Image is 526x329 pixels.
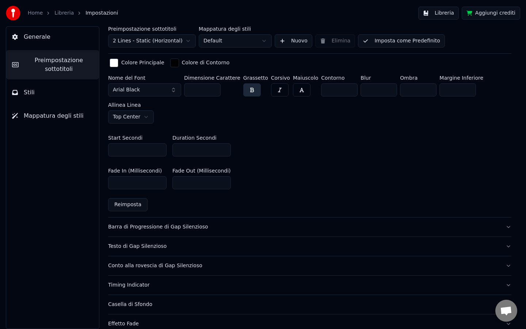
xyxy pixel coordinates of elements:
label: Ombra [400,75,437,80]
label: Maiuscolo [293,75,318,80]
button: Conto alla rovescia di Gap Silenzioso [108,256,511,275]
button: Mappatura degli stili [6,106,99,126]
a: Libreria [54,10,74,17]
nav: breadcrumb [28,10,118,17]
div: Barra di Progressione di Gap Silenzioso [108,223,500,231]
div: Testo di Gap Silenzioso [108,243,500,250]
span: Impostazioni [85,10,118,17]
button: Libreria [418,7,459,20]
button: Reimposta [108,198,148,211]
div: Colore Principale [121,59,164,67]
button: Testo di Gap Silenzioso [108,237,511,256]
label: Stile del cantante [108,49,153,54]
div: Casella di Sfondo [108,301,500,308]
label: Contorno [321,75,358,80]
div: Conto alla rovescia di Gap Silenzioso [108,262,500,269]
label: Start Secondi [108,135,142,140]
span: Arial Black [113,86,140,94]
label: Allinea Linea [108,102,154,107]
label: Fade Out (Millisecondi) [172,168,231,173]
span: Generale [24,33,50,41]
div: Timing Indicator [108,281,500,289]
div: Effetto Fade [108,320,500,328]
label: Preimpostazione sottotitoli [108,26,196,31]
label: Corsivo [271,75,290,80]
div: Colore di Contorno [182,59,230,67]
span: Mappatura degli stili [24,111,84,120]
button: Aggiungi crediti [462,7,520,20]
label: Mappatura degli stili [199,26,272,31]
button: Timing Indicator [108,276,511,295]
label: Dimensione Carattere [184,75,240,80]
button: Imposta come Predefinito [358,34,445,48]
div: Aprire la chat [495,300,517,322]
button: Casella di Sfondo [108,295,511,314]
label: Blur [361,75,397,80]
button: Stili [6,82,99,103]
span: Stili [24,88,35,97]
label: Nome del Font [108,75,181,80]
span: Preimpostazione sottotitoli [24,56,93,73]
img: youka [6,6,20,20]
label: Margine Inferiore [439,75,483,80]
button: Colore di Contorno [169,57,231,69]
button: Generale [6,27,99,47]
label: Grassetto [243,75,268,80]
button: Nuovo [275,34,312,48]
button: Colore Principale [108,57,166,69]
button: Barra di Progressione di Gap Silenzioso [108,218,511,237]
button: Preimpostazione sottotitoli [6,50,99,79]
label: Duration Secondi [172,135,217,140]
a: Home [28,10,43,17]
label: Fade In (Millisecondi) [108,168,162,173]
